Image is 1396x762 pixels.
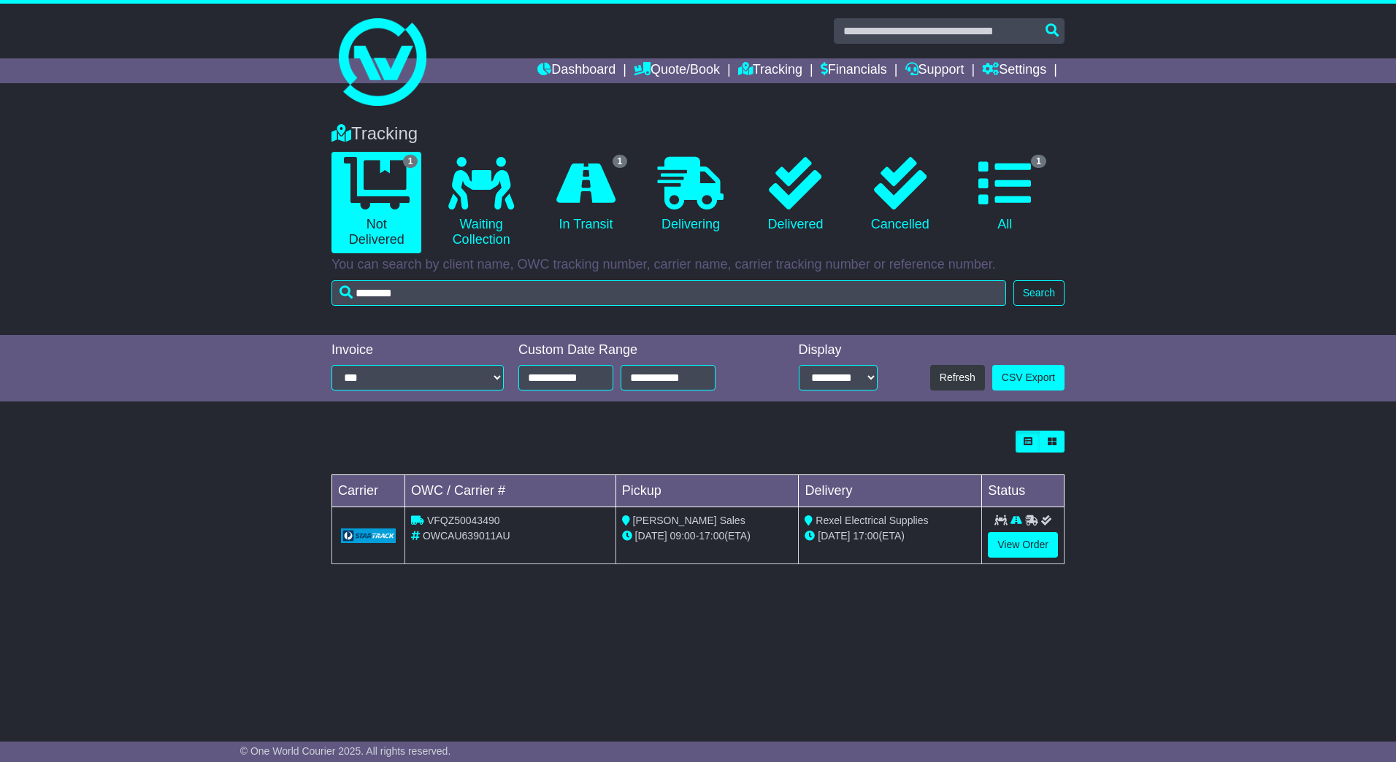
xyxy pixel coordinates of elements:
[853,530,878,542] span: 17:00
[240,745,451,757] span: © One World Courier 2025. All rights reserved.
[332,475,405,507] td: Carrier
[992,365,1065,390] a: CSV Export
[905,58,964,83] a: Support
[541,152,631,238] a: 1 In Transit
[331,342,504,358] div: Invoice
[427,515,500,526] span: VFQZ50043490
[537,58,615,83] a: Dashboard
[855,152,945,238] a: Cancelled
[613,155,628,168] span: 1
[324,123,1072,145] div: Tracking
[423,530,510,542] span: OWCAU639011AU
[670,530,696,542] span: 09:00
[1013,280,1065,306] button: Search
[818,530,850,542] span: [DATE]
[436,152,526,253] a: Waiting Collection
[799,475,982,507] td: Delivery
[738,58,802,83] a: Tracking
[799,342,878,358] div: Display
[816,515,928,526] span: Rexel Electrical Supplies
[930,365,985,390] button: Refresh
[403,155,418,168] span: 1
[341,528,396,543] img: GetCarrierServiceLogo
[635,530,667,542] span: [DATE]
[518,342,753,358] div: Custom Date Range
[622,528,793,544] div: - (ETA)
[982,58,1046,83] a: Settings
[821,58,887,83] a: Financials
[1031,155,1046,168] span: 1
[645,152,735,238] a: Delivering
[331,257,1065,273] p: You can search by client name, OWC tracking number, carrier name, carrier tracking number or refe...
[805,528,975,544] div: (ETA)
[699,530,724,542] span: 17:00
[988,532,1058,558] a: View Order
[615,475,799,507] td: Pickup
[960,152,1050,238] a: 1 All
[405,475,616,507] td: OWC / Carrier #
[634,58,720,83] a: Quote/Book
[331,152,421,253] a: 1 Not Delivered
[751,152,840,238] a: Delivered
[982,475,1065,507] td: Status
[633,515,745,526] span: [PERSON_NAME] Sales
